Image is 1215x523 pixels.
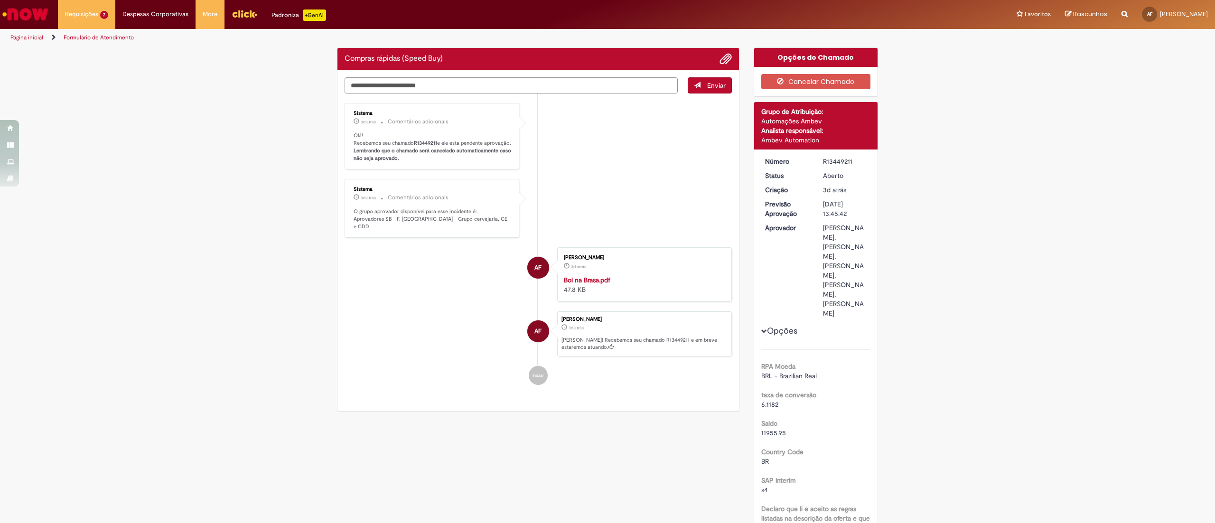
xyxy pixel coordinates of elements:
[761,135,871,145] div: Ambev Automation
[761,400,778,409] span: 6.1182
[761,476,796,485] b: SAP Interim
[7,29,803,47] ul: Trilhas de página
[761,372,817,380] span: BRL - Brazilian Real
[361,195,376,201] time: 26/08/2025 15:45:50
[823,223,867,318] div: [PERSON_NAME], [PERSON_NAME], [PERSON_NAME], [PERSON_NAME], [PERSON_NAME]
[823,186,846,194] time: 26/08/2025 15:45:42
[761,362,795,371] b: RPA Moeda
[761,126,871,135] div: Analista responsável:
[823,185,867,195] div: 26/08/2025 15:45:42
[823,157,867,166] div: R13449211
[823,199,867,218] div: [DATE] 13:45:42
[758,157,816,166] dt: Número
[761,448,804,456] b: Country Code
[345,55,443,63] h2: Compras rápidas (Speed Buy) Histórico de tíquete
[361,119,376,125] span: 3d atrás
[64,34,134,41] a: Formulário de Atendimento
[303,9,326,21] p: +GenAi
[761,419,777,428] b: Saldo
[571,264,586,270] time: 26/08/2025 15:45:30
[345,93,732,394] ul: Histórico de tíquete
[534,256,542,279] span: AF
[758,199,816,218] dt: Previsão Aprovação
[823,171,867,180] div: Aberto
[569,325,584,331] time: 26/08/2025 15:45:42
[561,336,727,351] p: [PERSON_NAME]! Recebemos seu chamado R13449211 e em breve estaremos atuando.
[1073,9,1107,19] span: Rascunhos
[100,11,108,19] span: 7
[65,9,98,19] span: Requisições
[823,186,846,194] span: 3d atrás
[354,132,512,162] p: Olá! Recebemos seu chamado e ele esta pendente aprovação.
[122,9,188,19] span: Despesas Corporativas
[707,81,726,90] span: Enviar
[232,7,257,21] img: click_logo_yellow_360x200.png
[388,118,449,126] small: Comentários adicionais
[761,429,786,437] span: 11955.95
[754,48,878,67] div: Opções do Chamado
[414,140,437,147] b: R13449211
[354,111,512,116] div: Sistema
[354,147,513,162] b: Lembrando que o chamado será cancelado automaticamente caso não seja aprovado.
[761,391,816,399] b: taxa de conversão
[720,53,732,65] button: Adicionar anexos
[564,276,610,284] a: Boi na Brasa.pdf
[354,208,512,230] p: O grupo aprovador disponível para esse incidente é: Aprovadores SB - F. [GEOGRAPHIC_DATA] - Grupo...
[361,195,376,201] span: 3d atrás
[564,255,722,261] div: [PERSON_NAME]
[761,486,768,494] span: s4
[1160,10,1208,18] span: [PERSON_NAME]
[758,185,816,195] dt: Criação
[1025,9,1051,19] span: Favoritos
[758,223,816,233] dt: Aprovador
[571,264,586,270] span: 3d atrás
[569,325,584,331] span: 3d atrás
[688,77,732,93] button: Enviar
[345,311,732,357] li: Anna Paula Rocha De Faria
[1147,11,1152,17] span: AF
[527,320,549,342] div: Anna Paula Rocha De Faria
[1,5,50,24] img: ServiceNow
[534,320,542,343] span: AF
[761,457,769,466] span: BR
[527,257,549,279] div: Anna Paula Rocha De Faria
[354,187,512,192] div: Sistema
[271,9,326,21] div: Padroniza
[758,171,816,180] dt: Status
[10,34,43,41] a: Página inicial
[361,119,376,125] time: 26/08/2025 15:45:54
[388,194,449,202] small: Comentários adicionais
[564,275,722,294] div: 47.8 KB
[345,77,678,94] textarea: Digite sua mensagem aqui...
[1065,10,1107,19] a: Rascunhos
[761,116,871,126] div: Automações Ambev
[203,9,217,19] span: More
[561,317,727,322] div: [PERSON_NAME]
[761,74,871,89] button: Cancelar Chamado
[761,107,871,116] div: Grupo de Atribuição:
